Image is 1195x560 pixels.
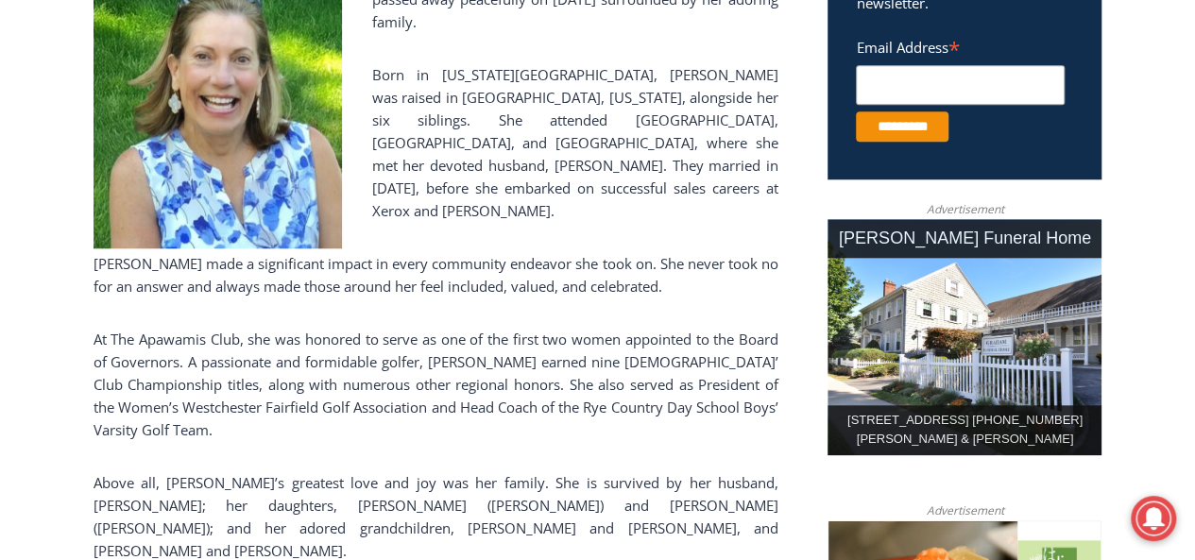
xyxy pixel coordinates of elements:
div: [STREET_ADDRESS] [PHONE_NUMBER] [PERSON_NAME] & [PERSON_NAME] [828,405,1101,456]
span: Open Tues. - Sun. [PHONE_NUMBER] [6,195,185,266]
span: Advertisement [907,200,1022,218]
div: [PERSON_NAME] Funeral Home [828,219,1101,258]
p: [PERSON_NAME] made a significant impact in every community endeavor she took on. She never took n... [94,252,778,297]
a: Open Tues. - Sun. [PHONE_NUMBER] [1,190,190,235]
span: Advertisement [907,501,1022,519]
div: "The first chef I interviewed talked about coming to [GEOGRAPHIC_DATA] from [GEOGRAPHIC_DATA] in ... [477,1,893,183]
p: At The Apawamis Club, she was honored to serve as one of the first two women appointed to the Boa... [94,328,778,441]
a: Intern @ [DOMAIN_NAME] [454,183,915,235]
div: "clearly one of the favorites in the [GEOGRAPHIC_DATA] neighborhood" [194,118,268,226]
label: Email Address [856,28,1065,62]
p: Born in [US_STATE][GEOGRAPHIC_DATA], [PERSON_NAME] was raised in [GEOGRAPHIC_DATA], [US_STATE], a... [94,63,778,222]
span: Intern @ [DOMAIN_NAME] [494,188,876,230]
